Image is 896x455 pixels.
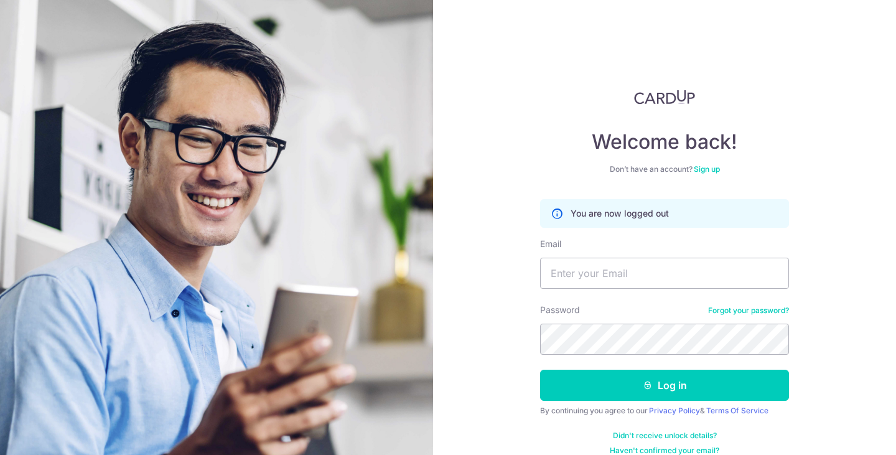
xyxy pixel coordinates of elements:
div: Don’t have an account? [540,164,789,174]
a: Privacy Policy [649,406,700,415]
input: Enter your Email [540,258,789,289]
p: You are now logged out [571,207,669,220]
img: CardUp Logo [634,90,695,105]
a: Sign up [694,164,720,174]
h4: Welcome back! [540,129,789,154]
a: Forgot your password? [708,306,789,316]
a: Didn't receive unlock details? [613,431,717,441]
label: Password [540,304,580,316]
a: Terms Of Service [706,406,768,415]
button: Log in [540,370,789,401]
label: Email [540,238,561,250]
div: By continuing you agree to our & [540,406,789,416]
